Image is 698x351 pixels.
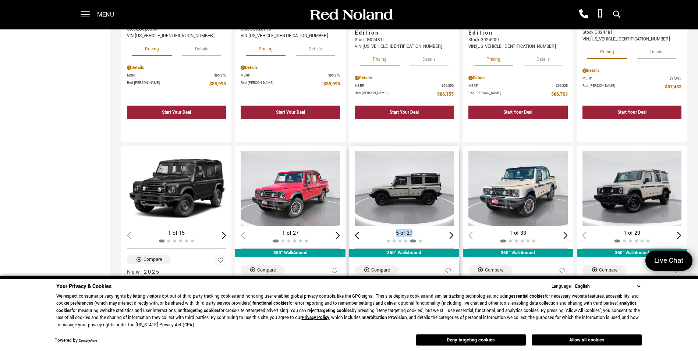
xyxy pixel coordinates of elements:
[209,80,226,88] span: $85,998
[582,83,681,91] a: Red [PERSON_NAME] $87,483
[556,83,568,89] span: $96,225
[355,83,442,89] span: MSRP
[355,91,454,98] a: Red [PERSON_NAME] $86,155
[215,255,226,269] button: Save Vehicle
[241,265,285,275] button: Compare Vehicle
[511,293,545,299] strong: essential cookies
[651,256,687,266] span: Live Chat
[437,91,454,98] span: $86,155
[355,151,455,226] img: 2025 INEOS Grenadier Trialmaster Edition 5
[360,50,400,66] button: pricing tab
[329,265,340,280] button: Save Vehicle
[582,83,665,91] span: Red [PERSON_NAME]
[582,29,681,36] div: Stock : G024481
[185,308,219,314] strong: targeting cookies
[645,251,692,271] a: Live Chat
[355,83,454,89] a: MSRP $95,850
[665,83,681,91] span: $87,483
[503,109,532,116] div: Start Your Deal
[241,151,341,226] div: 1 / 2
[127,64,226,71] div: Pricing Details - New 2025 INEOS Grenadier Fieldmaster Edition With Navigation & 4WD
[355,106,454,119] div: Start Your Deal
[468,265,513,275] button: Compare Vehicle
[474,50,513,66] button: pricing tab
[252,300,288,306] strong: functional cookies
[599,267,618,273] div: Compare
[468,106,567,119] div: Start Your Deal
[127,26,226,33] div: Stock : G026950
[355,121,454,135] div: undefined - New 2025 INEOS Grenadier Trialmaster Edition With Navigation & 4WD
[485,267,504,273] div: Compare
[127,151,227,226] img: 2025 INEOS Grenadier Trialmaster Edition 1
[127,121,226,135] div: undefined - New 2025 INEOS Grenadier Fieldmaster Edition With Navigation & 4WD
[551,91,568,98] span: $86,763
[241,121,340,135] div: undefined - New 2025 INEOS Grenadier Fieldmaster Edition With Navigation & 4WD
[582,265,627,275] button: Compare Vehicle
[296,40,335,56] button: details tab
[241,151,341,226] img: 2025 INEOS Grenadier Quartermaster 1
[241,73,340,78] a: MSRP $95,375
[54,338,97,343] div: Powered by
[355,43,454,50] div: VIN: [US_VEHICLE_IDENTIFICATION_NUMBER]
[127,80,209,88] span: Red [PERSON_NAME]
[582,229,681,237] div: 1 of 29
[132,40,172,56] button: pricing tab
[582,67,681,74] div: Pricing Details - New 2025 INEOS Grenadier Wagon With Navigation & 4WD
[366,315,407,321] strong: Arbitration Provision
[468,229,567,237] div: 1 of 33
[637,43,676,59] button: details tab
[56,300,637,314] strong: analytics cookies
[127,269,226,298] a: New 2025New 2025 INEOS Grenadier Trialmaster Edition
[582,151,683,226] img: 2025 INEOS Grenadier Trialmaster Edition 1
[56,293,642,329] p: We respect consumer privacy rights by letting visitors opt out of third-party tracking cookies an...
[127,73,226,78] a: MSRP $95,375
[410,50,449,66] button: details tab
[214,73,226,78] span: $95,375
[241,73,328,78] span: MSRP
[127,106,226,119] div: Start Your Deal
[468,37,567,43] div: Stock : G024909
[677,232,681,239] div: Next slide
[127,73,214,78] span: MSRP
[127,80,226,88] a: Red [PERSON_NAME] $85,998
[127,151,227,226] div: 1 / 2
[617,109,646,116] div: Start Your Deal
[355,151,455,226] div: 5 / 6
[468,151,568,226] img: 2025 INEOS Grenadier Quartermaster 1
[144,256,162,263] div: Compare
[557,265,568,280] button: Save Vehicle
[582,106,681,119] div: Start Your Deal
[355,37,454,43] div: Stock : G024811
[443,265,454,280] button: Save Vehicle
[355,265,399,275] button: Compare Vehicle
[468,83,556,89] span: MSRP
[355,91,437,98] span: Red [PERSON_NAME]
[222,232,226,239] div: Next slide
[416,334,526,346] button: Deny targeting cookies
[450,232,454,239] div: Next slide
[302,315,329,321] u: Privacy Policy
[582,76,681,81] a: MSRP $97,025
[241,80,340,88] a: Red [PERSON_NAME] $85,998
[241,33,340,39] div: VIN: [US_VEHICLE_IDENTIFICATION_NUMBER]
[582,36,681,43] div: VIN: [US_VEHICLE_IDENTIFICATION_NUMBER]
[468,151,568,226] div: 1 / 2
[524,50,563,66] button: details tab
[241,26,340,33] div: Stock : G026719
[468,121,567,135] div: undefined - New 2025 INEOS Grenadier Fieldmaster Edition With Navigation & 4WD
[670,265,681,280] button: Save Vehicle
[276,109,305,116] div: Start Your Deal
[577,249,687,257] div: 360° WalkAround
[241,80,323,88] span: Red [PERSON_NAME]
[323,80,340,88] span: $85,998
[468,75,567,81] div: Pricing Details - New 2025 INEOS Grenadier Fieldmaster Edition With Navigation & 4WD
[127,33,226,39] div: VIN: [US_VEHICLE_IDENTIFICATION_NUMBER]
[257,267,276,273] div: Compare
[552,284,572,289] div: Language:
[670,76,681,81] span: $97,025
[468,91,567,98] a: Red [PERSON_NAME] $86,763
[241,229,340,237] div: 1 of 27
[563,232,568,239] div: Next slide
[246,40,286,56] button: pricing tab
[442,83,454,89] span: $95,850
